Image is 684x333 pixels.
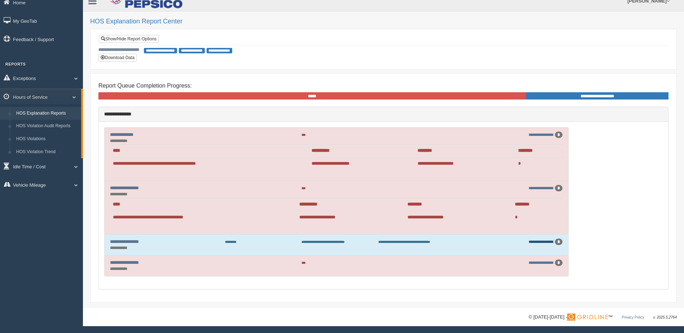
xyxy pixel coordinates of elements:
[13,146,81,159] a: HOS Violation Trend
[13,120,81,133] a: HOS Violation Audit Reports
[567,314,608,321] img: Gridline
[529,314,677,321] div: © [DATE]-[DATE] - ™
[98,83,668,89] h4: Report Queue Completion Progress:
[653,315,677,319] span: v. 2025.5.2764
[13,107,81,120] a: HOS Explanation Reports
[13,133,81,146] a: HOS Violations
[90,18,677,25] h2: HOS Explanation Report Center
[622,315,644,319] a: Privacy Policy
[98,54,137,62] button: Download Data
[99,35,159,43] a: Show/Hide Report Options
